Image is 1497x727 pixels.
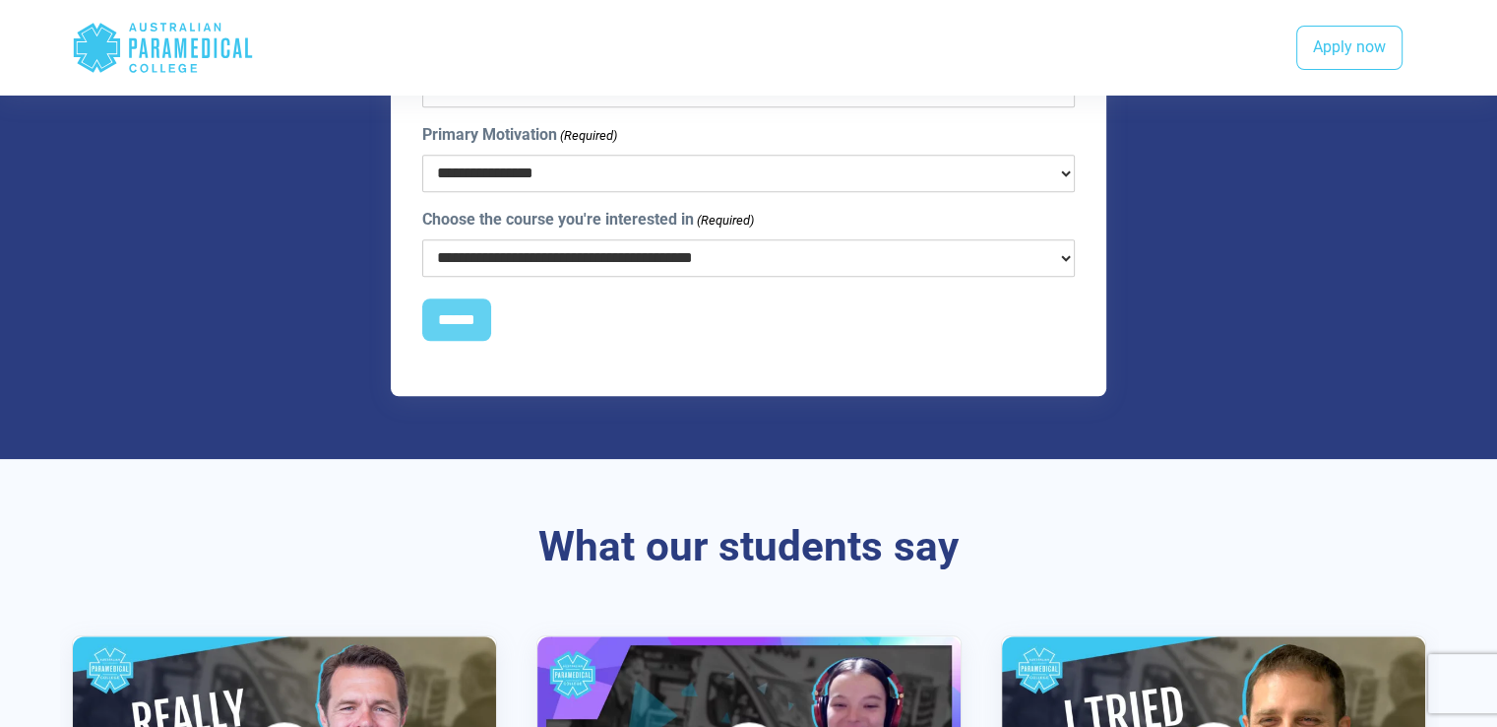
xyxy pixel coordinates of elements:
[422,123,617,147] label: Primary Motivation
[695,211,754,231] span: (Required)
[173,522,1325,572] h3: What our students say
[558,126,617,146] span: (Required)
[1296,26,1403,71] a: Apply now
[422,208,754,231] label: Choose the course you're interested in
[72,16,254,80] div: Australian Paramedical College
